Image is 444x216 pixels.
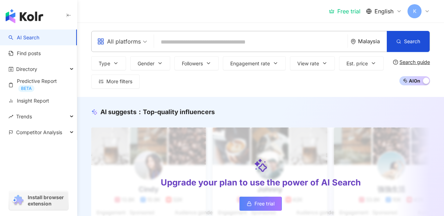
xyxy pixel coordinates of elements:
span: rise [8,114,13,119]
span: Top-quality influencers [143,108,215,116]
span: Search [404,39,420,44]
button: Est. price [339,56,384,70]
button: Engagement rate [223,56,286,70]
a: Insight Report [8,97,49,104]
button: View rate [290,56,335,70]
img: chrome extension [11,195,25,206]
a: Find posts [8,50,41,57]
span: Free trial [254,201,274,207]
button: More filters [91,74,140,89]
span: Est. price [346,61,368,66]
button: Search [387,31,430,52]
span: Type [99,61,110,66]
div: Search guide [399,59,430,65]
span: English [375,7,393,15]
a: chrome extensionInstall browser extension [9,191,68,210]
img: logo [6,9,43,23]
span: Install browser extension [28,194,66,207]
span: Directory [16,61,37,77]
span: appstore [97,38,104,45]
a: searchAI Search [8,34,39,41]
span: Followers [182,61,203,66]
span: Engagement rate [230,61,270,66]
span: More filters [106,79,132,84]
span: Competitor Analysis [16,124,62,140]
span: Trends [16,109,32,124]
span: View rate [297,61,319,66]
div: All platforms [97,36,141,47]
span: question-circle [393,60,398,65]
div: Upgrade your plan to use the power of AI Search [161,177,361,189]
div: Malaysia [358,38,387,44]
span: K [413,7,416,15]
span: Gender [138,61,154,66]
a: Predictive ReportBETA [8,78,71,92]
a: Free trial [239,197,282,211]
button: Gender [130,56,170,70]
button: Type [91,56,126,70]
a: Free trial [329,8,360,15]
span: environment [351,39,356,44]
div: AI suggests ： [100,107,215,116]
button: Followers [174,56,219,70]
